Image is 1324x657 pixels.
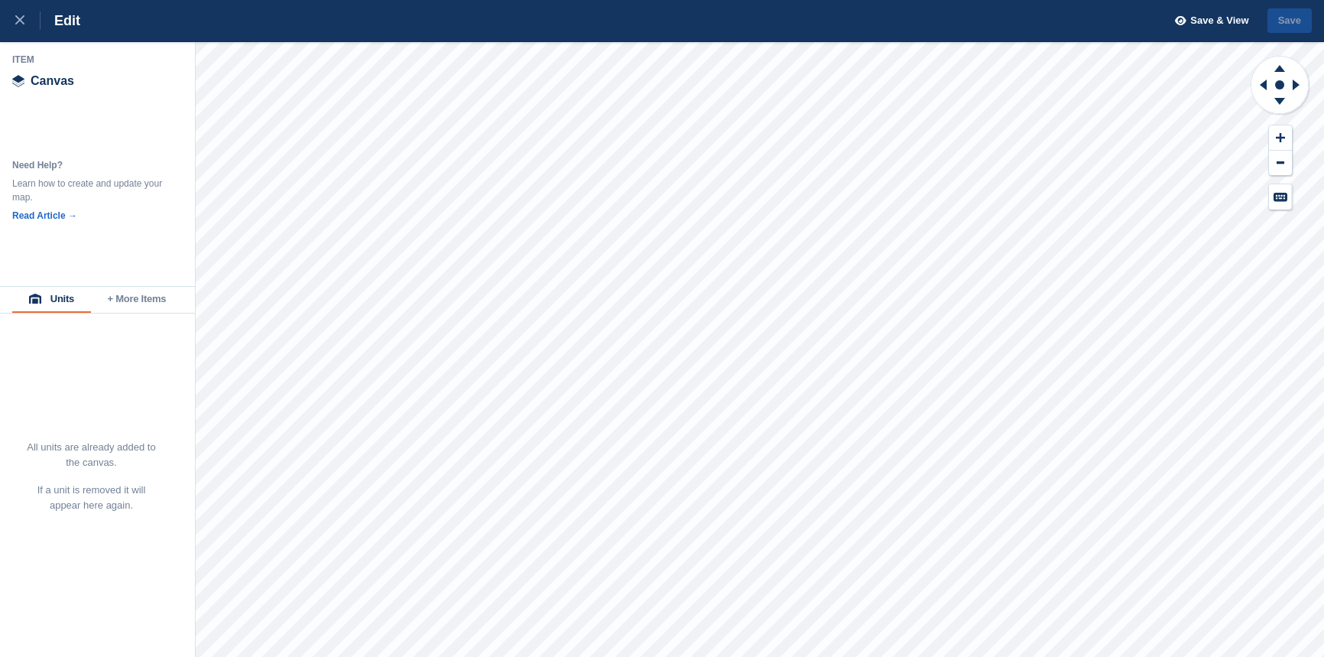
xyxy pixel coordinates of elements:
p: All units are already added to the canvas. [26,440,157,470]
button: Zoom Out [1269,151,1292,176]
span: Canvas [31,75,74,87]
button: Save [1267,8,1312,34]
div: Need Help? [12,158,165,172]
img: canvas-icn.9d1aba5b.svg [12,75,24,87]
button: + More Items [91,287,183,313]
a: Read Article → [12,210,77,221]
p: If a unit is removed it will appear here again. [26,483,157,513]
button: Zoom In [1269,125,1292,151]
div: Item [12,54,183,66]
div: Learn how to create and update your map. [12,177,165,204]
button: Units [12,287,91,313]
button: Keyboard Shortcuts [1269,184,1292,210]
button: Save & View [1167,8,1249,34]
span: Save & View [1190,13,1248,28]
div: Edit [41,11,80,30]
